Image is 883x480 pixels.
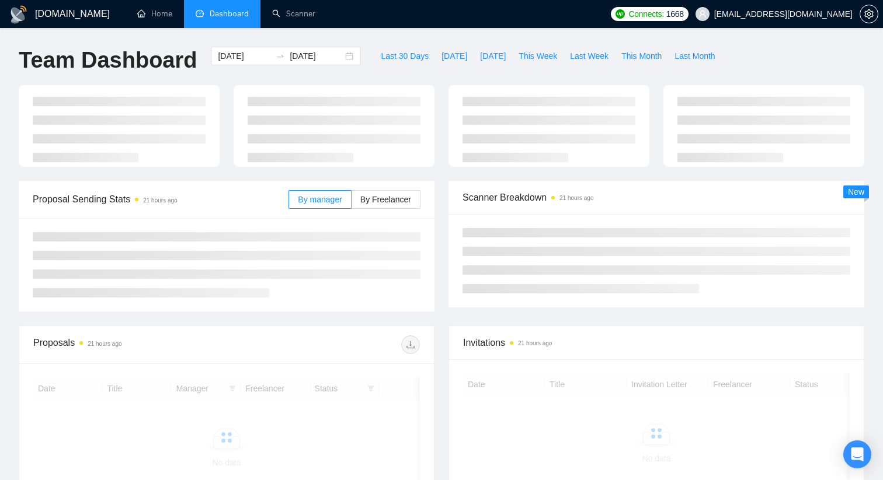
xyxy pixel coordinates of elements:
[19,47,197,74] h1: Team Dashboard
[474,47,512,65] button: [DATE]
[290,50,343,62] input: End date
[860,9,878,19] span: setting
[441,50,467,62] span: [DATE]
[843,440,871,468] div: Open Intercom Messenger
[33,335,227,354] div: Proposals
[218,50,271,62] input: Start date
[381,50,429,62] span: Last 30 Days
[276,51,285,61] span: to
[9,5,28,24] img: logo
[463,190,850,205] span: Scanner Breakdown
[463,335,850,350] span: Invitations
[512,47,564,65] button: This Week
[570,50,609,62] span: Last Week
[621,50,662,62] span: This Month
[272,9,315,19] a: searchScanner
[698,10,707,18] span: user
[276,51,285,61] span: swap-right
[519,50,557,62] span: This Week
[480,50,506,62] span: [DATE]
[628,8,663,20] span: Connects:
[848,187,864,197] span: New
[137,9,172,19] a: homeHome
[143,197,177,204] time: 21 hours ago
[616,9,625,19] img: upwork-logo.png
[33,192,288,206] span: Proposal Sending Stats
[518,340,552,346] time: 21 hours ago
[196,9,204,17] span: dashboard
[860,9,878,19] a: setting
[675,50,715,62] span: Last Month
[435,47,474,65] button: [DATE]
[668,47,721,65] button: Last Month
[559,195,593,201] time: 21 hours ago
[666,8,684,20] span: 1668
[374,47,435,65] button: Last 30 Days
[564,47,615,65] button: Last Week
[360,195,411,204] span: By Freelancer
[860,5,878,23] button: setting
[88,341,121,347] time: 21 hours ago
[298,195,342,204] span: By manager
[210,9,249,19] span: Dashboard
[615,47,668,65] button: This Month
